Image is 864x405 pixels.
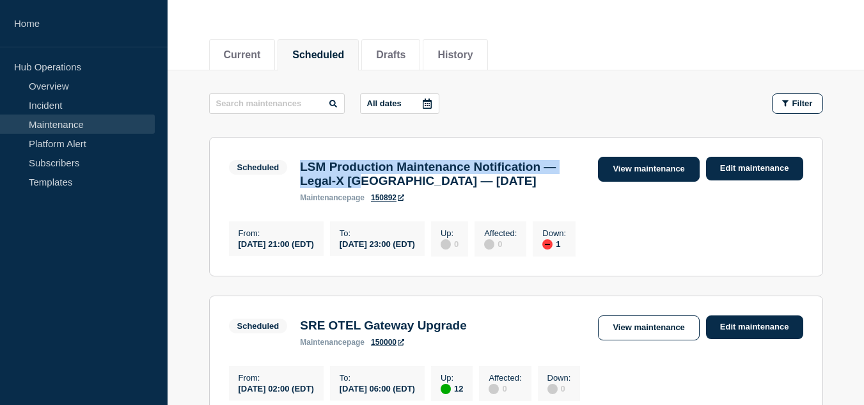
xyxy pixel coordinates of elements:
button: Filter [772,93,823,114]
p: Up : [441,228,459,238]
div: 0 [489,383,521,394]
a: Edit maintenance [706,157,803,180]
div: [DATE] 06:00 (EDT) [340,383,415,393]
div: Scheduled [237,321,279,331]
input: Search maintenances [209,93,345,114]
div: [DATE] 23:00 (EDT) [340,238,415,249]
h3: LSM Production Maintenance Notification — Legal-X [GEOGRAPHIC_DATA] — [DATE] [300,160,585,188]
p: To : [340,228,415,238]
div: 1 [542,238,566,250]
p: Up : [441,373,463,383]
h3: SRE OTEL Gateway Upgrade [300,319,466,333]
span: maintenance [300,193,347,202]
div: Scheduled [237,163,279,172]
p: Affected : [484,228,517,238]
div: [DATE] 21:00 (EDT) [239,238,314,249]
button: History [437,49,473,61]
p: From : [239,228,314,238]
a: View maintenance [598,315,699,340]
p: From : [239,373,314,383]
button: Scheduled [292,49,344,61]
a: Edit maintenance [706,315,803,339]
div: 0 [441,238,459,250]
button: All dates [360,93,439,114]
p: Affected : [489,373,521,383]
div: [DATE] 02:00 (EDT) [239,383,314,393]
div: down [542,239,553,250]
p: All dates [367,99,402,108]
p: To : [340,373,415,383]
div: 0 [547,383,571,394]
div: up [441,384,451,394]
p: page [300,193,365,202]
button: Current [224,49,261,61]
a: 150892 [371,193,404,202]
div: disabled [484,239,494,250]
a: View maintenance [598,157,699,182]
div: disabled [547,384,558,394]
span: maintenance [300,338,347,347]
div: 0 [484,238,517,250]
a: 150000 [371,338,404,347]
button: Drafts [376,49,405,61]
p: page [300,338,365,347]
div: disabled [489,384,499,394]
span: Filter [792,99,813,108]
div: 12 [441,383,463,394]
p: Down : [547,373,571,383]
p: Down : [542,228,566,238]
div: disabled [441,239,451,250]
